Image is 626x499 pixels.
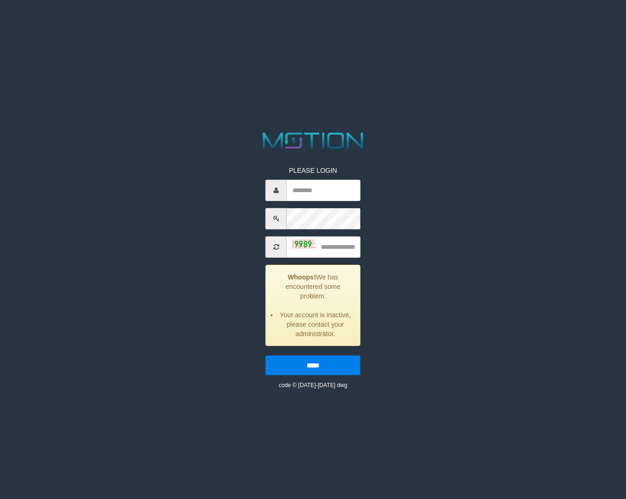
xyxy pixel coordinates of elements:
small: code © [DATE]-[DATE] dwg [279,382,347,389]
p: PLEASE LOGIN [266,166,360,175]
div: We has encountered some problem. [266,265,360,346]
img: captcha [292,239,315,249]
strong: Whoops! [288,273,316,281]
img: MOTION_logo.png [258,130,368,152]
li: Your account is inactive, please contact your administrator. [278,310,353,338]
